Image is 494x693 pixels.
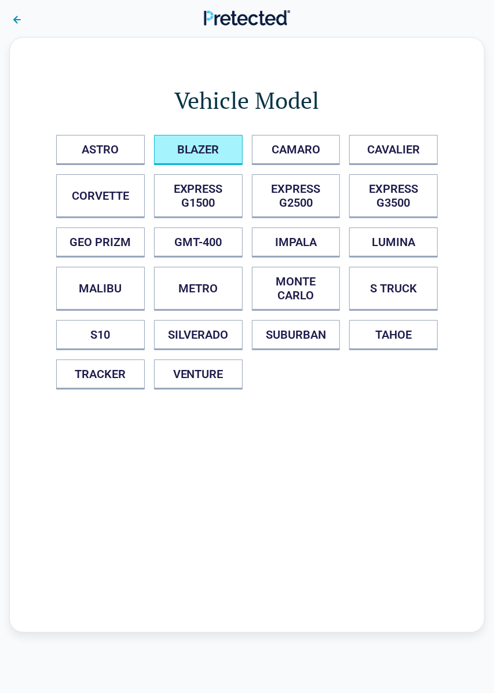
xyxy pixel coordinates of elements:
[56,84,438,116] h1: Vehicle Model
[154,320,243,350] button: SILVERADO
[154,135,243,165] button: BLAZER
[349,174,438,218] button: EXPRESS G3500
[154,228,243,258] button: GMT-400
[252,174,341,218] button: EXPRESS G2500
[56,174,145,218] button: CORVETTE
[349,228,438,258] button: LUMINA
[349,320,438,350] button: TAHOE
[154,267,243,311] button: METRO
[252,228,341,258] button: IMPALA
[56,135,145,165] button: ASTRO
[154,360,243,390] button: VENTURE
[252,267,341,311] button: MONTE CARLO
[349,267,438,311] button: S TRUCK
[56,360,145,390] button: TRACKER
[154,174,243,218] button: EXPRESS G1500
[252,135,341,165] button: CAMARO
[56,228,145,258] button: GEO PRIZM
[56,320,145,350] button: S10
[56,267,145,311] button: MALIBU
[252,320,341,350] button: SUBURBAN
[349,135,438,165] button: CAVALIER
